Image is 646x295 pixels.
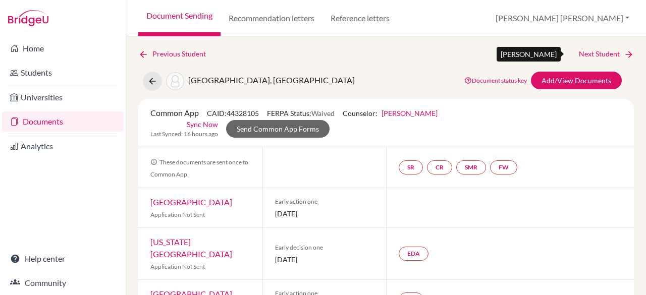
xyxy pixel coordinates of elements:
a: Send Common App Forms [226,120,330,138]
a: [US_STATE][GEOGRAPHIC_DATA] [150,237,232,259]
span: Last Synced: 16 hours ago [150,130,218,139]
a: Universities [2,87,124,107]
span: [DATE] [275,208,374,219]
a: Next Student [579,48,634,60]
a: EDA [399,247,428,261]
span: These documents are sent once to Common App [150,158,248,178]
span: CAID: 44328105 [207,109,259,117]
a: SR [399,160,423,174]
span: Waived [311,109,335,117]
span: [DATE] [275,254,374,265]
img: Bridge-U [8,10,48,26]
a: [PERSON_NAME] [382,109,438,117]
a: Add/View Documents [531,72,622,89]
span: Early decision one [275,243,374,252]
a: Sync Now [187,119,218,130]
span: Early action one [275,197,374,206]
span: [GEOGRAPHIC_DATA], [GEOGRAPHIC_DATA] [188,75,355,85]
a: FW [490,160,517,174]
span: Counselor: [343,109,438,117]
a: Home [2,38,124,58]
a: Community [2,273,124,293]
button: [PERSON_NAME] [PERSON_NAME] [491,9,634,28]
a: [GEOGRAPHIC_DATA] [150,197,232,207]
a: Documents [2,111,124,132]
a: Document status key [464,77,527,84]
span: Application Not Sent [150,263,205,270]
a: CR [427,160,452,174]
a: Help center [2,249,124,269]
span: Common App [150,108,199,117]
div: [PERSON_NAME] [497,47,561,62]
a: Previous Student [138,48,214,60]
a: Analytics [2,136,124,156]
span: Application Not Sent [150,211,205,218]
a: Students [2,63,124,83]
span: FERPA Status: [267,109,335,117]
a: SMR [456,160,486,174]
